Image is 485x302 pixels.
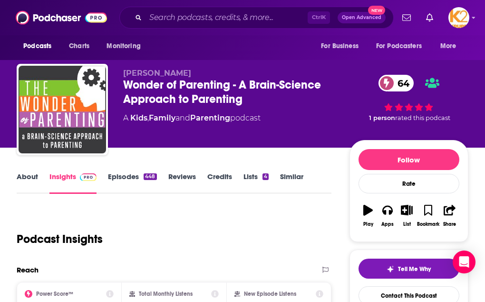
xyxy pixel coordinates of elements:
[17,232,103,246] h1: Podcast Insights
[359,199,378,233] button: Play
[17,172,38,194] a: About
[321,40,359,53] span: For Business
[108,172,156,194] a: Episodes448
[417,199,440,233] button: Bookmark
[368,6,385,15] span: New
[190,113,230,122] a: Parenting
[144,173,156,180] div: 448
[397,199,417,233] button: List
[145,10,308,25] input: Search podcasts, credits, & more...
[17,37,64,55] button: open menu
[107,40,140,53] span: Monitoring
[448,7,469,28] button: Show profile menu
[17,265,39,274] h2: Reach
[381,221,394,227] div: Apps
[434,37,468,55] button: open menu
[453,251,475,273] div: Open Intercom Messenger
[359,174,459,193] div: Rate
[23,40,51,53] span: Podcasts
[168,172,196,194] a: Reviews
[175,113,190,122] span: and
[369,114,395,121] span: 1 person
[139,291,193,297] h2: Total Monthly Listens
[314,37,370,55] button: open menu
[363,221,373,227] div: Play
[36,291,73,297] h2: Power Score™
[376,40,422,53] span: For Podcasters
[349,69,468,128] div: 64 1 personrated this podcast
[19,66,106,153] img: Wonder of Parenting - A Brain-Science Approach to Parenting
[308,11,330,24] span: Ctrl K
[378,75,414,91] a: 64
[123,112,261,124] div: A podcast
[448,7,469,28] img: User Profile
[378,199,398,233] button: Apps
[440,199,459,233] button: Share
[359,259,459,279] button: tell me why sparkleTell Me Why
[80,173,97,181] img: Podchaser Pro
[403,221,411,227] div: List
[370,37,436,55] button: open menu
[422,10,437,26] a: Show notifications dropdown
[338,12,386,23] button: Open AdvancedNew
[119,7,394,29] div: Search podcasts, credits, & more...
[63,37,95,55] a: Charts
[387,265,394,273] img: tell me why sparkle
[243,172,269,194] a: Lists4
[342,15,381,20] span: Open Advanced
[395,114,450,121] span: rated this podcast
[100,37,153,55] button: open menu
[49,172,97,194] a: InsightsPodchaser Pro
[149,113,175,122] a: Family
[16,9,107,27] img: Podchaser - Follow, Share and Rate Podcasts
[359,149,459,170] button: Follow
[417,221,439,227] div: Bookmark
[244,291,296,297] h2: New Episode Listens
[130,113,147,122] a: Kids
[69,40,89,53] span: Charts
[443,221,456,227] div: Share
[280,172,303,194] a: Similar
[262,173,269,180] div: 4
[123,69,191,78] span: [PERSON_NAME]
[207,172,232,194] a: Credits
[448,7,469,28] span: Logged in as K2Krupp
[388,75,414,91] span: 64
[398,10,415,26] a: Show notifications dropdown
[440,40,456,53] span: More
[398,265,431,273] span: Tell Me Why
[147,113,149,122] span: ,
